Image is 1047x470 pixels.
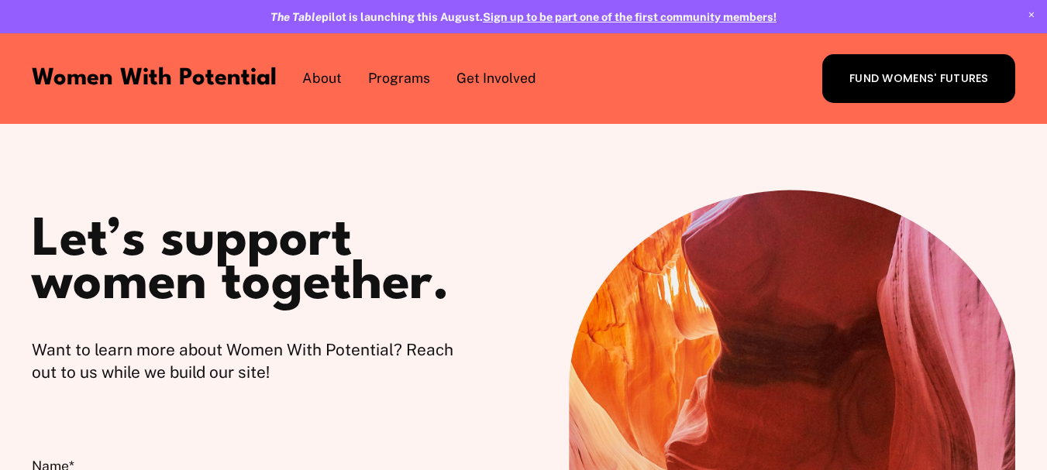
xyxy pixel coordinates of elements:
[302,69,342,88] span: About
[456,69,536,88] span: Get Involved
[483,10,777,23] a: Sign up to be part one of the first community members!
[270,10,322,23] em: The Table
[302,67,342,89] a: folder dropdown
[368,69,430,88] span: Programs
[32,220,478,307] h1: Let’s support women together.
[456,67,536,89] a: folder dropdown
[32,338,478,383] p: Want to learn more about Women With Potential? Reach out to us while we build our site!
[822,54,1015,103] a: FUND WOMENS' FUTURES
[32,67,277,90] a: Women With Potential
[270,10,483,23] strong: pilot is launching this August.
[368,67,430,89] a: folder dropdown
